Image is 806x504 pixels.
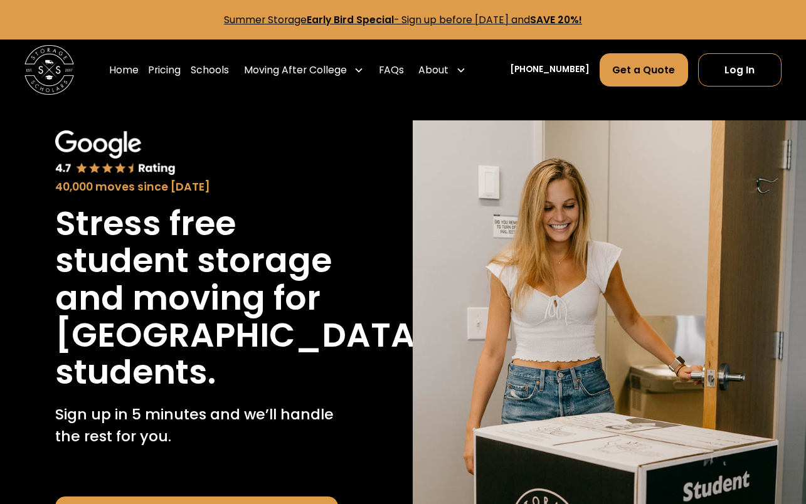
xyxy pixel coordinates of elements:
img: Google 4.7 star rating [55,130,176,176]
img: Storage Scholars main logo [24,45,73,94]
a: Log In [698,53,782,87]
a: Home [109,53,139,87]
a: FAQs [379,53,404,87]
a: Get a Quote [600,53,688,87]
div: Moving After College [239,53,369,87]
div: About [413,53,470,87]
h1: Stress free student storage and moving for [55,205,338,317]
div: About [418,63,448,78]
strong: SAVE 20%! [530,13,582,26]
h1: students. [55,354,216,391]
strong: Early Bird Special [307,13,394,26]
div: 40,000 moves since [DATE] [55,179,338,195]
a: Pricing [148,53,181,87]
a: Schools [191,53,229,87]
h1: [GEOGRAPHIC_DATA] [55,317,432,354]
div: Moving After College [244,63,347,78]
p: Sign up in 5 minutes and we’ll handle the rest for you. [55,403,338,448]
a: [PHONE_NUMBER] [510,63,590,76]
a: Summer StorageEarly Bird Special- Sign up before [DATE] andSAVE 20%! [224,13,582,26]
